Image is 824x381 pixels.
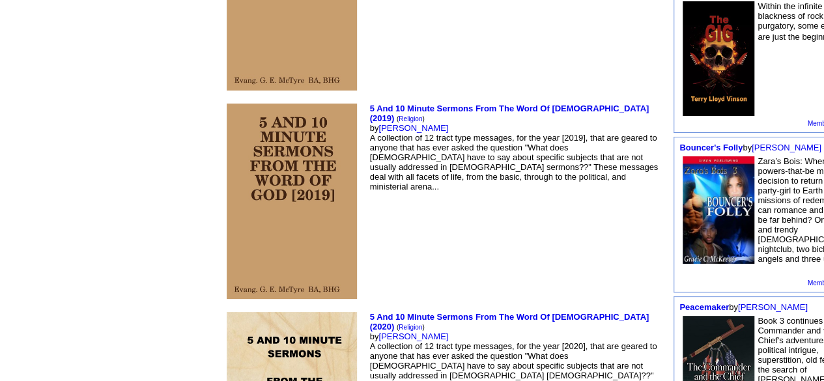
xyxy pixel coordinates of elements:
a: [PERSON_NAME] [378,332,448,341]
a: Religion [399,115,422,122]
font: ( ) [397,115,425,122]
a: Religion [399,324,422,331]
a: [PERSON_NAME] [752,143,821,152]
a: 5 And 10 Minute Sermons From The Word Of [DEMOGRAPHIC_DATA] (2019) [370,104,649,123]
a: 5 And 10 Minute Sermons From The Word Of [DEMOGRAPHIC_DATA] (2020) [370,312,649,332]
a: Peacemaker [679,302,729,312]
img: 79667.jpg [683,1,754,116]
a: Bouncer's Folly [679,143,743,152]
font: by [679,143,821,152]
a: [PERSON_NAME] [378,123,448,133]
img: 80793.jpg [227,104,357,299]
a: [PERSON_NAME] [738,302,808,312]
font: by A collection of 12 tract type messages, for the year [2019], that are geared to anyone that ha... [370,104,658,191]
img: 26332.jpg [683,156,754,264]
font: by [679,302,808,312]
font: ( ) [397,324,425,331]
